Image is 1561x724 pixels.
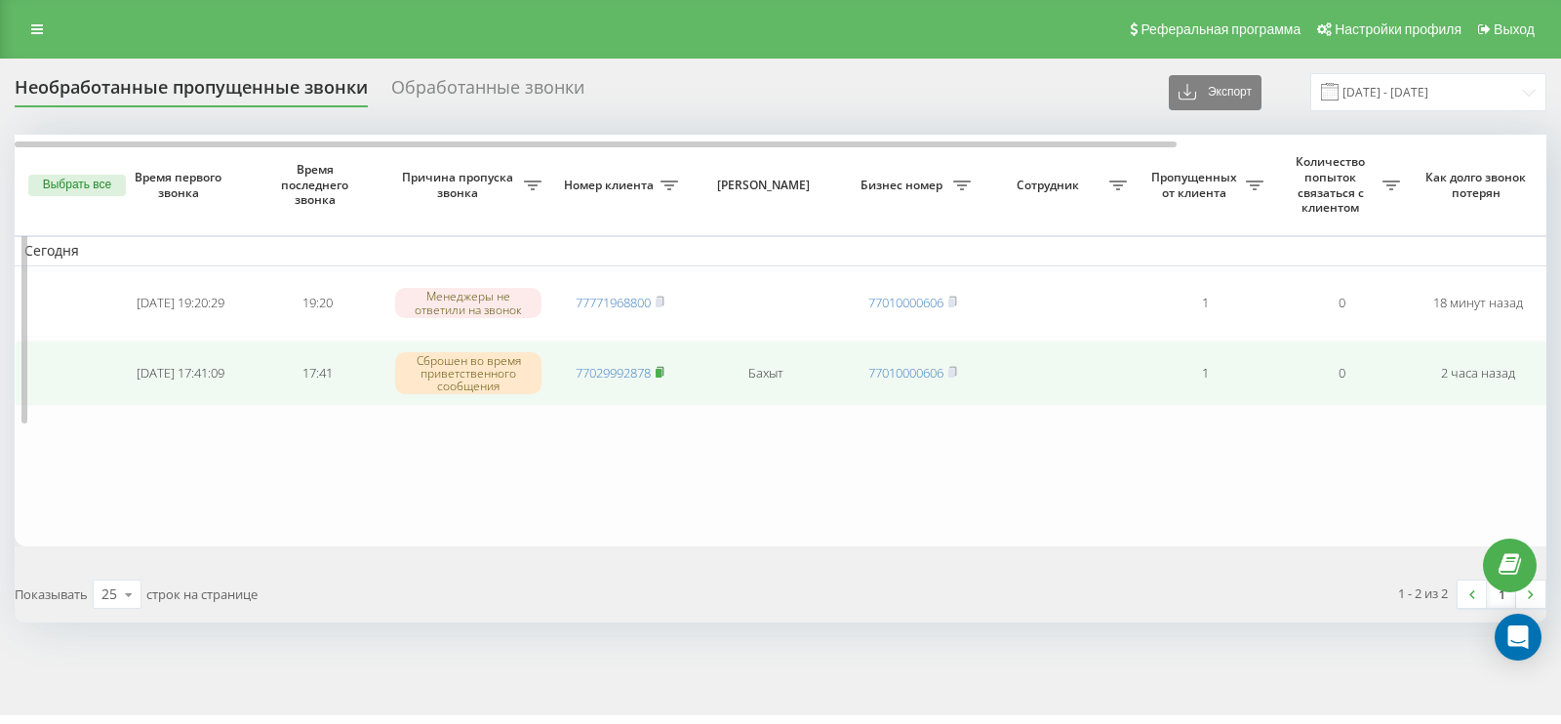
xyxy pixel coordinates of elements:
span: Номер клиента [561,178,660,193]
div: 1 - 2 из 2 [1398,583,1448,603]
span: Реферальная программа [1141,21,1301,37]
td: [DATE] 17:41:09 [112,341,249,407]
td: 0 [1273,270,1410,337]
a: 77010000606 [868,364,943,382]
span: строк на странице [146,585,258,603]
span: Как долго звонок потерян [1425,170,1531,200]
td: 18 минут назад [1410,270,1546,337]
span: Время последнего звонка [264,162,370,208]
td: 2 часа назад [1410,341,1546,407]
td: 0 [1273,341,1410,407]
span: Время первого звонка [128,170,233,200]
td: [DATE] 19:20:29 [112,270,249,337]
div: 25 [101,584,117,604]
span: Пропущенных от клиента [1146,170,1246,200]
span: Показывать [15,585,88,603]
td: 1 [1137,270,1273,337]
a: 77771968800 [576,294,651,311]
span: [PERSON_NAME] [704,178,827,193]
span: Сотрудник [990,178,1109,193]
span: Настройки профиля [1335,21,1461,37]
button: Выбрать все [28,175,126,196]
a: 1 [1487,581,1516,608]
div: Сброшен во время приветственного сообщения [395,352,541,395]
td: 1 [1137,341,1273,407]
div: Обработанные звонки [391,77,584,107]
a: 77029992878 [576,364,651,382]
td: Бахыт [688,341,844,407]
div: Менеджеры не ответили на звонок [395,288,541,317]
span: Причина пропуска звонка [395,170,524,200]
span: Выход [1494,21,1535,37]
td: 17:41 [249,341,385,407]
a: 77010000606 [868,294,943,311]
span: Количество попыток связаться с клиентом [1283,154,1382,215]
span: Бизнес номер [854,178,953,193]
div: Необработанные пропущенные звонки [15,77,368,107]
button: Экспорт [1169,75,1261,110]
td: 19:20 [249,270,385,337]
div: Open Intercom Messenger [1495,614,1541,661]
